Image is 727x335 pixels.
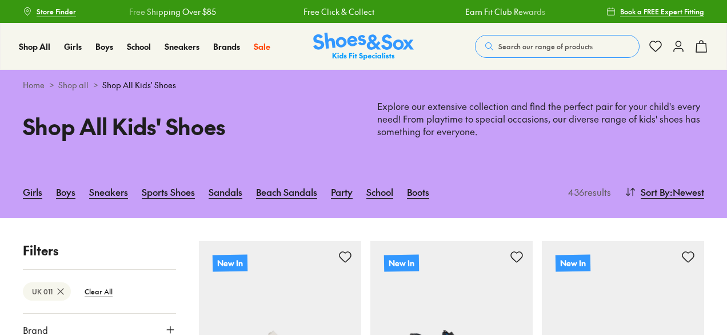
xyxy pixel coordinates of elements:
a: Free Shipping Over $85 [128,6,215,18]
a: School [366,179,393,204]
span: Store Finder [37,6,76,17]
a: Boys [56,179,75,204]
span: Shop All [19,41,50,52]
img: SNS_Logo_Responsive.svg [313,33,414,61]
a: Shoes & Sox [313,33,414,61]
span: Boys [95,41,113,52]
h1: Shop All Kids' Shoes [23,110,350,143]
a: Free Click & Collect [302,6,373,18]
span: Search our range of products [498,41,593,52]
a: Shop All [19,41,50,53]
button: Search our range of products [475,35,640,58]
a: Beach Sandals [256,179,317,204]
span: Book a FREE Expert Fitting [620,6,704,17]
a: Girls [64,41,82,53]
span: Sort By [641,185,670,199]
a: Brands [213,41,240,53]
a: Earn Fit Club Rewards [464,6,544,18]
a: Boots [407,179,429,204]
a: Sports Shoes [142,179,195,204]
span: Shop All Kids' Shoes [102,79,176,91]
a: Sneakers [89,179,128,204]
a: Boys [95,41,113,53]
btn: UK 011 [23,282,71,301]
a: Sale [254,41,270,53]
a: School [127,41,151,53]
a: Shop all [58,79,89,91]
span: Girls [64,41,82,52]
div: > > [23,79,704,91]
a: Party [331,179,353,204]
span: Sneakers [165,41,199,52]
p: New In [384,254,419,271]
span: : Newest [670,185,704,199]
p: Explore our extensive collection and find the perfect pair for your child's every need! From play... [377,100,704,138]
p: Filters [23,241,176,260]
a: Store Finder [23,1,76,22]
span: Sale [254,41,270,52]
span: Brands [213,41,240,52]
button: Sort By:Newest [625,179,704,204]
a: Girls [23,179,42,204]
a: Home [23,79,45,91]
p: New In [213,254,247,271]
a: Sneakers [165,41,199,53]
p: New In [556,254,590,271]
btn: Clear All [75,281,122,302]
a: Book a FREE Expert Fitting [606,1,704,22]
span: School [127,41,151,52]
a: Sandals [209,179,242,204]
p: 436 results [564,185,611,199]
